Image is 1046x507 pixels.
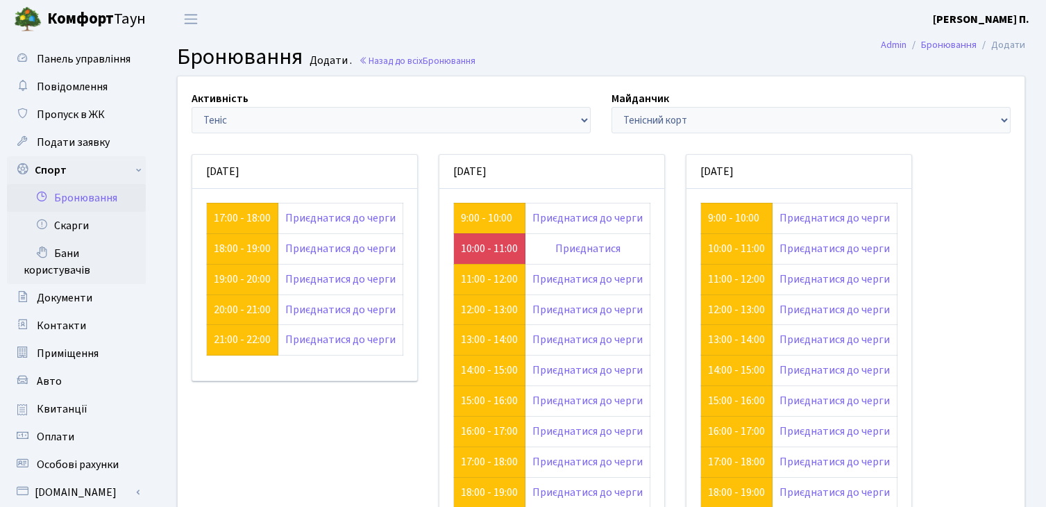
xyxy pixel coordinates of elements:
[359,54,475,67] a: Назад до всіхБронювання
[7,395,146,423] a: Квитанції
[214,272,271,287] a: 19:00 - 20:00
[461,424,518,439] a: 16:00 - 17:00
[779,485,890,500] a: Приєднатися до черги
[779,272,890,287] a: Приєднатися до черги
[779,363,890,378] a: Приєднатися до черги
[532,454,643,469] a: Приєднатися до черги
[532,302,643,317] a: Приєднатися до черги
[532,272,643,287] a: Приєднатися до черги
[423,54,475,67] span: Бронювання
[779,241,890,256] a: Приєднатися до черги
[214,302,271,317] a: 20:00 - 21:00
[7,479,146,506] a: [DOMAIN_NAME]
[933,12,1029,27] b: [PERSON_NAME] П.
[14,6,42,33] img: logo.png
[7,340,146,367] a: Приміщення
[37,374,62,389] span: Авто
[461,454,518,469] a: 17:00 - 18:00
[461,241,518,256] a: 10:00 - 11:00
[532,332,643,347] a: Приєднатися до черги
[708,332,765,347] a: 13:00 - 14:00
[708,424,765,439] a: 16:00 - 17:00
[881,38,906,52] a: Admin
[779,302,890,317] a: Приєднатися до черги
[555,241,621,256] a: Приєднатися
[611,90,669,107] label: Майданчик
[7,212,146,240] a: Скарги
[779,393,890,408] a: Приєднатися до черги
[7,73,146,101] a: Повідомлення
[37,318,86,333] span: Контакти
[708,302,765,317] a: 12:00 - 13:00
[174,8,208,31] button: Переключити навігацію
[285,241,396,256] a: Приєднатися до черги
[7,101,146,128] a: Пропуск в ЖК
[532,485,643,500] a: Приєднатися до черги
[192,155,417,189] div: [DATE]
[214,241,271,256] a: 18:00 - 19:00
[708,210,759,226] a: 9:00 - 10:00
[7,156,146,184] a: Спорт
[37,346,99,361] span: Приміщення
[532,393,643,408] a: Приєднатися до черги
[708,272,765,287] a: 11:00 - 12:00
[7,423,146,451] a: Оплати
[686,155,911,189] div: [DATE]
[779,332,890,347] a: Приєднатися до черги
[439,155,664,189] div: [DATE]
[47,8,114,30] b: Комфорт
[708,454,765,469] a: 17:00 - 18:00
[461,332,518,347] a: 13:00 - 14:00
[708,363,765,378] a: 14:00 - 15:00
[708,393,765,408] a: 15:00 - 16:00
[532,210,643,226] a: Приєднатися до черги
[708,485,765,500] a: 18:00 - 19:00
[708,241,765,256] a: 10:00 - 11:00
[7,45,146,73] a: Панель управління
[37,457,119,472] span: Особові рахунки
[37,79,108,94] span: Повідомлення
[285,210,396,226] a: Приєднатися до черги
[779,454,890,469] a: Приєднатися до черги
[860,31,1046,60] nav: breadcrumb
[461,272,518,287] a: 11:00 - 12:00
[285,302,396,317] a: Приєднатися до черги
[37,290,92,306] span: Документи
[7,312,146,340] a: Контакти
[461,393,518,408] a: 15:00 - 16:00
[461,302,518,317] a: 12:00 - 13:00
[37,51,130,67] span: Панель управління
[7,451,146,479] a: Особові рахунки
[532,424,643,439] a: Приєднатися до черги
[779,424,890,439] a: Приєднатися до черги
[461,485,518,500] a: 18:00 - 19:00
[307,54,352,67] small: Додати .
[532,363,643,378] a: Приєднатися до черги
[37,429,74,444] span: Оплати
[7,128,146,156] a: Подати заявку
[285,272,396,287] a: Приєднатися до черги
[285,332,396,347] a: Приєднатися до черги
[7,240,146,284] a: Бани користувачів
[7,367,146,395] a: Авто
[177,41,303,73] span: Бронювання
[214,210,271,226] a: 17:00 - 18:00
[37,135,110,150] span: Подати заявку
[461,363,518,378] a: 14:00 - 15:00
[7,184,146,212] a: Бронювання
[933,11,1029,28] a: [PERSON_NAME] П.
[7,284,146,312] a: Документи
[37,401,87,417] span: Квитанції
[977,38,1025,53] li: Додати
[37,107,105,122] span: Пропуск в ЖК
[214,332,271,347] a: 21:00 - 22:00
[47,8,146,31] span: Таун
[779,210,890,226] a: Приєднатися до черги
[192,90,248,107] label: Активність
[461,210,512,226] a: 9:00 - 10:00
[921,38,977,52] a: Бронювання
